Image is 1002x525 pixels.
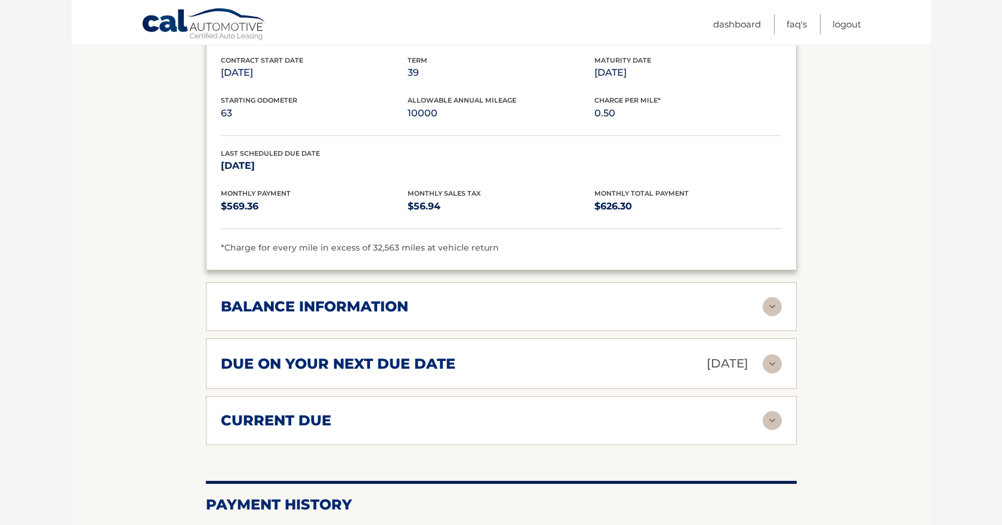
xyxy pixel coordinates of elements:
[221,242,499,253] span: *Charge for every mile in excess of 32,563 miles at vehicle return
[594,105,781,122] p: 0.50
[221,157,408,174] p: [DATE]
[707,353,748,374] p: [DATE]
[221,412,331,430] h2: current due
[408,64,594,81] p: 39
[713,14,761,34] a: Dashboard
[206,496,797,514] h2: Payment History
[221,56,303,64] span: Contract Start Date
[594,56,651,64] span: Maturity Date
[594,189,689,197] span: Monthly Total Payment
[408,189,481,197] span: Monthly Sales Tax
[833,14,861,34] a: Logout
[594,198,781,215] p: $626.30
[763,297,782,316] img: accordion-rest.svg
[787,14,807,34] a: FAQ's
[408,105,594,122] p: 10000
[221,64,408,81] p: [DATE]
[221,189,291,197] span: Monthly Payment
[594,64,781,81] p: [DATE]
[408,198,594,215] p: $56.94
[408,56,427,64] span: Term
[594,96,661,104] span: Charge Per Mile*
[221,298,408,316] h2: balance information
[221,355,455,373] h2: due on your next due date
[221,96,297,104] span: Starting Odometer
[763,354,782,373] img: accordion-rest.svg
[221,198,408,215] p: $569.36
[221,105,408,122] p: 63
[141,8,267,42] a: Cal Automotive
[221,149,320,157] span: Last Scheduled Due Date
[408,96,516,104] span: Allowable Annual Mileage
[763,411,782,430] img: accordion-rest.svg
